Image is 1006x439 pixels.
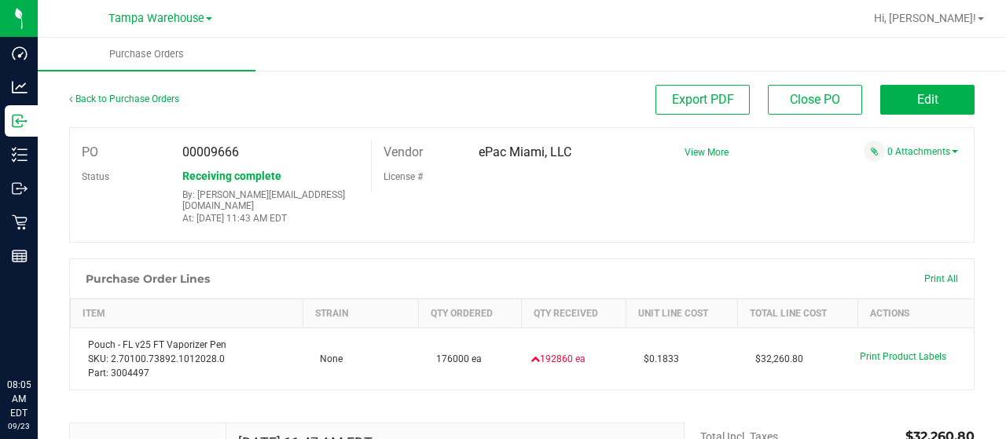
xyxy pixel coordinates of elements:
[860,351,946,362] span: Print Product Labels
[108,12,204,25] span: Tampa Warehouse
[12,46,28,61] inline-svg: Dashboard
[790,92,840,107] span: Close PO
[182,213,360,224] p: At: [DATE] 11:43 AM EDT
[80,338,294,380] div: Pouch - FL v25 FT Vaporizer Pen SKU: 2.70100.73892.1012028.0 Part: 3004497
[7,420,31,432] p: 09/23
[428,353,482,364] span: 176000 ea
[419,299,521,328] th: Qty Ordered
[864,141,885,162] span: Attach a document
[7,378,31,420] p: 08:05 AM EDT
[182,189,360,211] p: By: [PERSON_NAME][EMAIL_ADDRESS][DOMAIN_NAME]
[312,353,343,364] span: None
[521,299,626,328] th: Qty Received
[655,85,750,115] button: Export PDF
[880,85,975,115] button: Edit
[38,38,255,71] a: Purchase Orders
[636,353,679,364] span: $0.1833
[86,273,210,285] h1: Purchase Order Lines
[71,299,303,328] th: Item
[16,313,63,360] iframe: Resource center
[857,299,974,328] th: Actions
[88,47,205,61] span: Purchase Orders
[768,85,862,115] button: Close PO
[46,311,65,330] iframe: Resource center unread badge
[12,79,28,95] inline-svg: Analytics
[303,299,419,328] th: Strain
[874,12,976,24] span: Hi, [PERSON_NAME]!
[685,147,729,158] a: View More
[626,299,738,328] th: Unit Line Cost
[69,93,179,104] a: Back to Purchase Orders
[887,146,958,157] a: 0 Attachments
[384,141,423,164] label: Vendor
[747,353,803,364] span: $32,260.80
[12,181,28,196] inline-svg: Outbound
[12,147,28,163] inline-svg: Inventory
[12,214,28,230] inline-svg: Retail
[12,248,28,264] inline-svg: Reports
[384,165,423,188] label: License #
[738,299,858,328] th: Total Line Cost
[917,92,938,107] span: Edit
[182,170,281,182] span: Receiving complete
[924,273,958,284] span: Print All
[12,113,28,129] inline-svg: Inbound
[82,165,109,188] label: Status
[182,145,239,159] span: 00009666
[672,92,734,107] span: Export PDF
[531,352,586,366] span: 192860 ea
[479,145,571,159] span: ePac Miami, LLC
[82,141,98,164] label: PO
